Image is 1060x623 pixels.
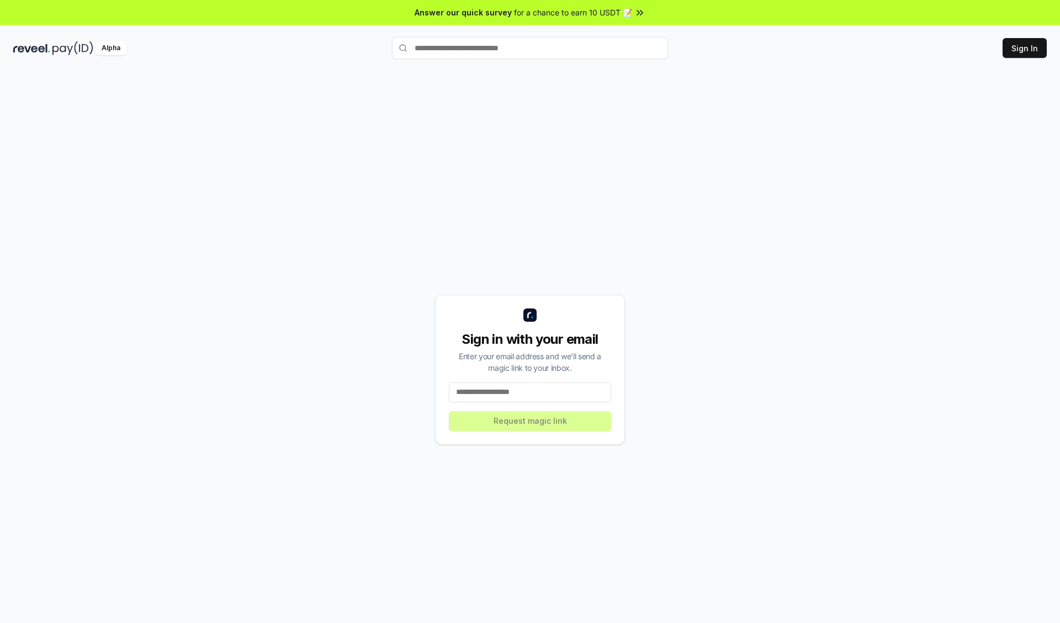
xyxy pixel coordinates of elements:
div: Enter your email address and we’ll send a magic link to your inbox. [449,350,611,374]
img: logo_small [523,308,537,322]
span: for a chance to earn 10 USDT 📝 [514,7,632,18]
img: pay_id [52,41,93,55]
span: Answer our quick survey [415,7,512,18]
button: Sign In [1003,38,1047,58]
img: reveel_dark [13,41,50,55]
div: Alpha [96,41,126,55]
div: Sign in with your email [449,331,611,348]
